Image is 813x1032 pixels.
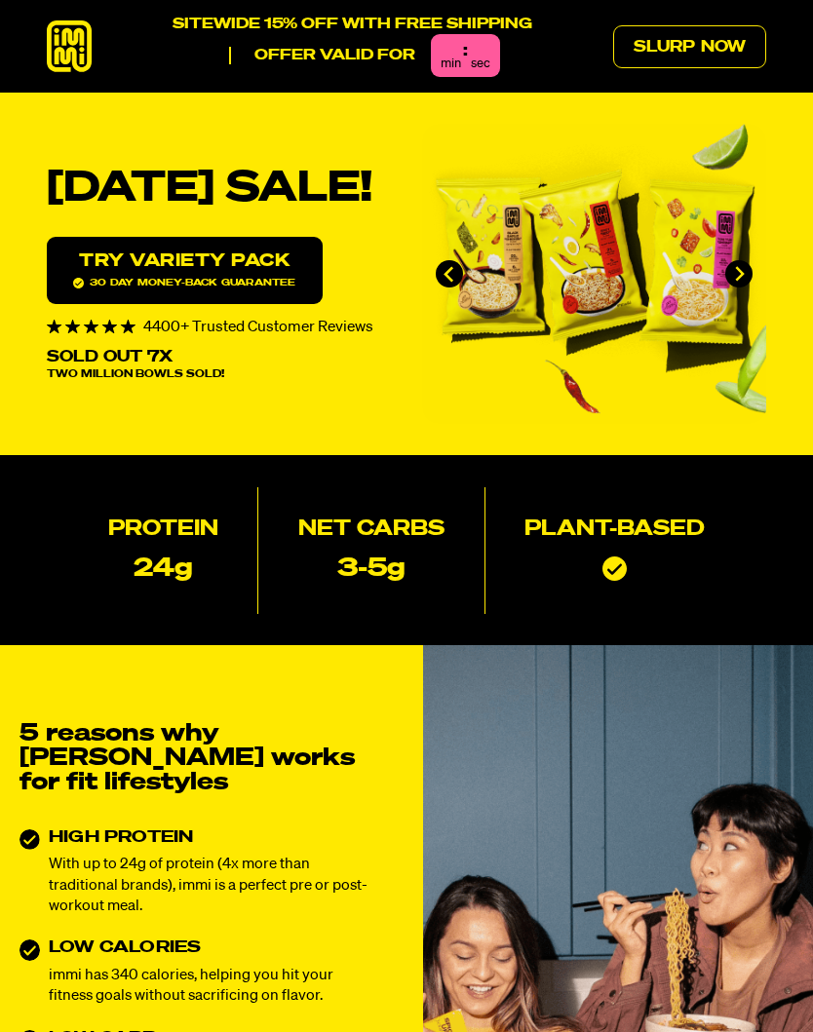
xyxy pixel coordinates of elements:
[47,237,323,304] a: Try variety Pack30 day money-back guarantee
[422,124,766,424] div: immi slideshow
[134,556,193,582] p: 24g
[337,556,406,582] p: 3-5g
[108,519,218,541] h2: Protein
[49,829,370,846] h3: HIGH PROTEIN
[298,519,445,541] h2: Net Carbs
[524,519,705,541] h2: Plant-based
[47,369,224,380] span: Two Million Bowls Sold!
[436,260,463,287] button: Go to last slide
[422,124,766,424] li: 1 of 4
[73,278,295,288] span: 30 day money-back guarantee
[463,42,467,60] div: :
[49,939,370,956] h3: LOW CALORIES
[47,350,173,365] p: Sold Out 7X
[613,25,766,68] a: Slurp Now
[49,965,370,1007] p: immi has 340 calories, helping you hit your fitness goals without sacrificing on flavor.
[47,320,391,335] div: 4400+ Trusted Customer Reviews
[441,57,461,70] span: min
[725,260,753,287] button: Next slide
[49,854,370,916] p: With up to 24g of protein (4x more than traditional brands), immi is a perfect pre or post-workou...
[19,722,370,796] h2: 5 reasons why [PERSON_NAME] works for fit lifestyles
[471,57,490,70] span: sec
[173,16,532,34] p: SITEWIDE 15% OFF WITH FREE SHIPPING
[229,47,415,65] p: Offer valid for
[47,169,391,210] h1: [DATE] SALE!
